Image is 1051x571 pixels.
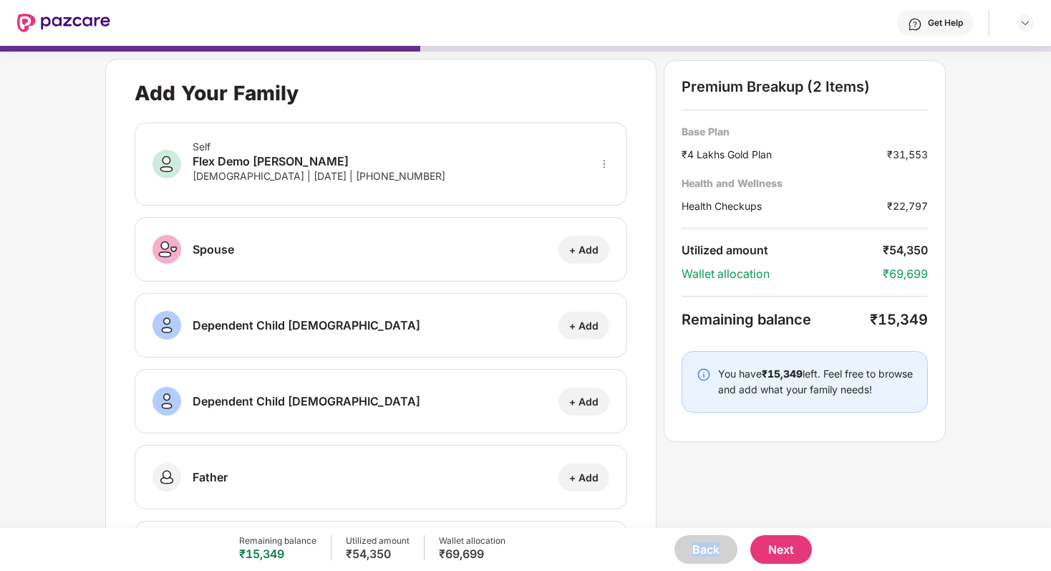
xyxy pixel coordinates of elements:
b: ₹15,349 [762,368,803,380]
img: svg+xml;base64,PHN2ZyBpZD0iRHJvcGRvd24tMzJ4MzIiIHhtbG5zPSJodHRwOi8vd3d3LnczLm9yZy8yMDAwL3N2ZyIgd2... [1019,17,1031,29]
div: Dependent Child [DEMOGRAPHIC_DATA] [193,393,420,410]
div: Remaining balance [682,311,870,328]
div: ₹69,699 [883,267,928,282]
div: You have left. Feel free to browse and add what your family needs! [718,366,913,398]
div: Father [193,469,228,486]
div: + Add [569,395,599,408]
img: svg+xml;base64,PHN2ZyB3aWR0aD0iNDAiIGhlaWdodD0iNDAiIHZpZXdCb3g9IjAgMCA0MCA0MCIgZmlsbD0ibm9uZSIgeG... [152,150,181,178]
img: svg+xml;base64,PHN2ZyBpZD0iSW5mby0yMHgyMCIgeG1sbnM9Imh0dHA6Ly93d3cudzMub3JnLzIwMDAvc3ZnIiB3aWR0aD... [697,368,711,382]
div: Wallet allocation [439,535,505,547]
div: + Add [569,243,599,256]
img: New Pazcare Logo [17,14,110,32]
div: ₹4 Lakhs Gold Plan [682,147,887,162]
div: Get Help [928,17,963,29]
div: Base Plan [682,125,928,138]
img: svg+xml;base64,PHN2ZyB3aWR0aD0iNDAiIGhlaWdodD0iNDAiIHZpZXdCb3g9IjAgMCA0MCA0MCIgZmlsbD0ibm9uZSIgeG... [152,387,181,416]
img: svg+xml;base64,PHN2ZyB3aWR0aD0iNDAiIGhlaWdodD0iNDAiIHZpZXdCb3g9IjAgMCA0MCA0MCIgZmlsbD0ibm9uZSIgeG... [152,311,181,340]
button: Back [674,535,737,564]
img: svg+xml;base64,PHN2ZyB3aWR0aD0iNDAiIGhlaWdodD0iNDAiIHZpZXdCb3g9IjAgMCA0MCA0MCIgZmlsbD0ibm9uZSIgeG... [152,235,181,264]
div: Self [193,140,445,153]
div: ₹15,349 [239,547,316,561]
div: Health and Wellness [682,176,928,190]
img: svg+xml;base64,PHN2ZyB3aWR0aD0iNDAiIGhlaWdodD0iNDAiIHZpZXdCb3g9IjAgMCA0MCA0MCIgZmlsbD0ibm9uZSIgeG... [152,463,181,491]
div: + Add [569,471,599,484]
div: ₹69,699 [439,547,505,561]
div: ₹15,349 [870,311,928,328]
div: Health Checkups [682,198,887,213]
span: more [599,159,609,169]
div: Utilized amount [346,535,410,547]
div: Wallet allocation [682,267,883,282]
div: Utilized amount [682,243,883,258]
div: ₹54,350 [346,547,410,561]
button: Next [750,535,812,564]
div: Dependent Child [DEMOGRAPHIC_DATA] [193,317,420,334]
div: Flex Demo [PERSON_NAME] [193,153,445,170]
img: svg+xml;base64,PHN2ZyBpZD0iSGVscC0zMngzMiIgeG1sbnM9Imh0dHA6Ly93d3cudzMub3JnLzIwMDAvc3ZnIiB3aWR0aD... [908,17,922,32]
div: [DEMOGRAPHIC_DATA] | [DATE] | [PHONE_NUMBER] [193,170,445,182]
div: Remaining balance [239,535,316,547]
div: + Add [569,319,599,332]
div: ₹31,553 [887,147,928,162]
div: ₹54,350 [883,243,928,258]
div: Spouse [193,241,234,258]
div: ₹22,797 [887,198,928,213]
div: Add Your Family [135,81,299,105]
div: Premium Breakup (2 Items) [682,78,928,95]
